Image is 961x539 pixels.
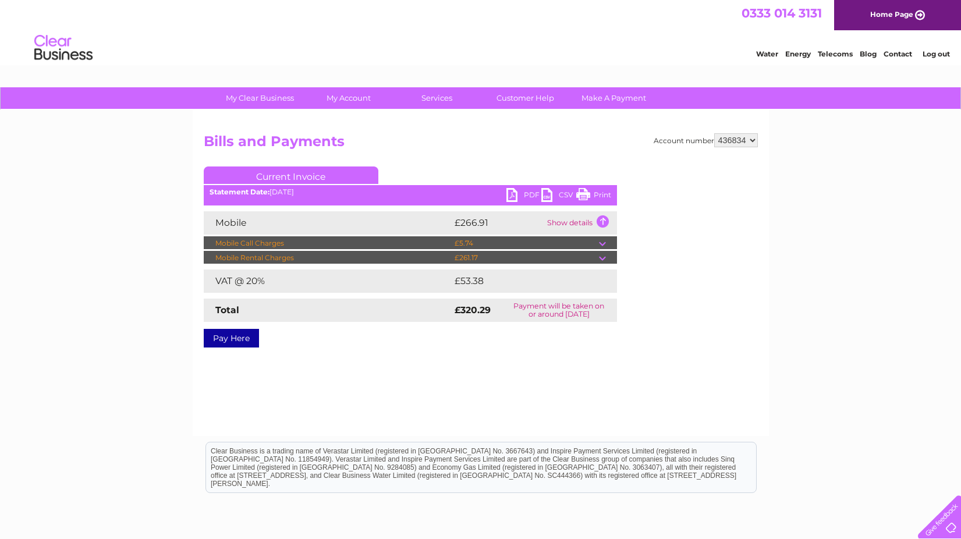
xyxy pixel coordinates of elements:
a: My Clear Business [212,87,308,109]
a: My Account [300,87,396,109]
h2: Bills and Payments [204,133,758,155]
td: Mobile [204,211,452,235]
td: £266.91 [452,211,544,235]
a: Make A Payment [566,87,662,109]
a: Contact [884,49,912,58]
div: [DATE] [204,188,617,196]
img: logo.png [34,30,93,66]
td: £261.17 [452,251,599,265]
a: Services [389,87,485,109]
strong: £320.29 [455,304,491,315]
b: Statement Date: [210,187,269,196]
td: Mobile Call Charges [204,236,452,250]
td: Mobile Rental Charges [204,251,452,265]
a: Customer Help [477,87,573,109]
td: VAT @ 20% [204,269,452,293]
div: Account number [654,133,758,147]
a: Blog [860,49,877,58]
a: Water [756,49,778,58]
td: £5.74 [452,236,599,250]
td: £53.38 [452,269,593,293]
a: Pay Here [204,329,259,347]
a: Log out [923,49,950,58]
a: Current Invoice [204,166,378,184]
a: Energy [785,49,811,58]
strong: Total [215,304,239,315]
td: Payment will be taken on or around [DATE] [501,299,616,322]
td: Show details [544,211,617,235]
a: CSV [541,188,576,205]
div: Clear Business is a trading name of Verastar Limited (registered in [GEOGRAPHIC_DATA] No. 3667643... [206,6,756,56]
a: Print [576,188,611,205]
a: Telecoms [818,49,853,58]
a: 0333 014 3131 [742,6,822,20]
a: PDF [506,188,541,205]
